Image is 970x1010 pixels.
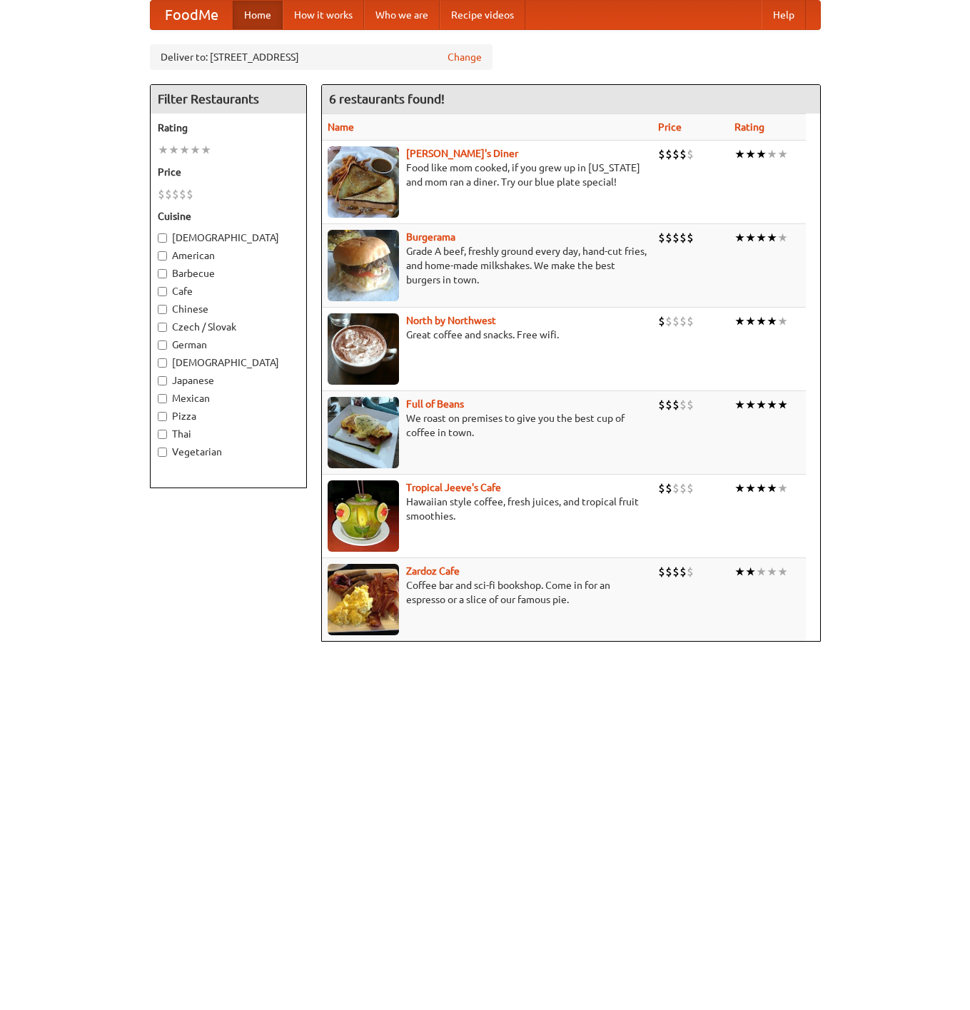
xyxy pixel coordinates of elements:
[158,391,299,405] label: Mexican
[679,313,687,329] li: $
[283,1,364,29] a: How it works
[658,121,682,133] a: Price
[151,85,306,113] h4: Filter Restaurants
[687,313,694,329] li: $
[734,564,745,580] li: ★
[158,358,167,368] input: [DEMOGRAPHIC_DATA]
[150,44,492,70] div: Deliver to: [STREET_ADDRESS]
[158,445,299,459] label: Vegetarian
[777,397,788,413] li: ★
[328,495,647,523] p: Hawaiian style coffee, fresh juices, and tropical fruit smoothies.
[158,186,165,202] li: $
[745,564,756,580] li: ★
[328,121,354,133] a: Name
[756,146,767,162] li: ★
[734,397,745,413] li: ★
[158,409,299,423] label: Pizza
[665,230,672,246] li: $
[756,397,767,413] li: ★
[158,323,167,332] input: Czech / Slovak
[151,1,233,29] a: FoodMe
[158,142,168,158] li: ★
[158,287,167,296] input: Cafe
[168,142,179,158] li: ★
[329,92,445,106] ng-pluralize: 6 restaurants found!
[745,230,756,246] li: ★
[158,251,167,261] input: American
[679,397,687,413] li: $
[672,564,679,580] li: $
[767,313,777,329] li: ★
[679,564,687,580] li: $
[158,284,299,298] label: Cafe
[406,315,496,326] a: North by Northwest
[658,564,665,580] li: $
[158,394,167,403] input: Mexican
[658,397,665,413] li: $
[406,565,460,577] a: Zardoz Cafe
[672,230,679,246] li: $
[762,1,806,29] a: Help
[328,230,399,301] img: burgerama.jpg
[158,269,167,278] input: Barbecue
[186,186,193,202] li: $
[406,148,518,159] a: [PERSON_NAME]'s Diner
[179,186,186,202] li: $
[158,412,167,421] input: Pizza
[679,480,687,496] li: $
[328,564,399,635] img: zardoz.jpg
[406,398,464,410] a: Full of Beans
[233,1,283,29] a: Home
[777,564,788,580] li: ★
[158,340,167,350] input: German
[658,230,665,246] li: $
[158,355,299,370] label: [DEMOGRAPHIC_DATA]
[745,146,756,162] li: ★
[158,266,299,281] label: Barbecue
[158,233,167,243] input: [DEMOGRAPHIC_DATA]
[687,564,694,580] li: $
[665,564,672,580] li: $
[745,313,756,329] li: ★
[777,480,788,496] li: ★
[165,186,172,202] li: $
[406,482,501,493] a: Tropical Jeeve's Cafe
[665,146,672,162] li: $
[158,231,299,245] label: [DEMOGRAPHIC_DATA]
[158,302,299,316] label: Chinese
[672,313,679,329] li: $
[777,230,788,246] li: ★
[158,376,167,385] input: Japanese
[328,397,399,468] img: beans.jpg
[767,397,777,413] li: ★
[406,231,455,243] a: Burgerama
[158,305,167,314] input: Chinese
[158,427,299,441] label: Thai
[328,161,647,189] p: Food like mom cooked, if you grew up in [US_STATE] and mom ran a diner. Try our blue plate special!
[179,142,190,158] li: ★
[158,209,299,223] h5: Cuisine
[687,480,694,496] li: $
[665,313,672,329] li: $
[328,313,399,385] img: north.jpg
[687,146,694,162] li: $
[767,230,777,246] li: ★
[665,480,672,496] li: $
[158,430,167,439] input: Thai
[734,146,745,162] li: ★
[745,397,756,413] li: ★
[158,248,299,263] label: American
[679,230,687,246] li: $
[672,480,679,496] li: $
[756,230,767,246] li: ★
[328,244,647,287] p: Grade A beef, freshly ground every day, hand-cut fries, and home-made milkshakes. We make the bes...
[734,230,745,246] li: ★
[328,328,647,342] p: Great coffee and snacks. Free wifi.
[158,165,299,179] h5: Price
[158,320,299,334] label: Czech / Slovak
[745,480,756,496] li: ★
